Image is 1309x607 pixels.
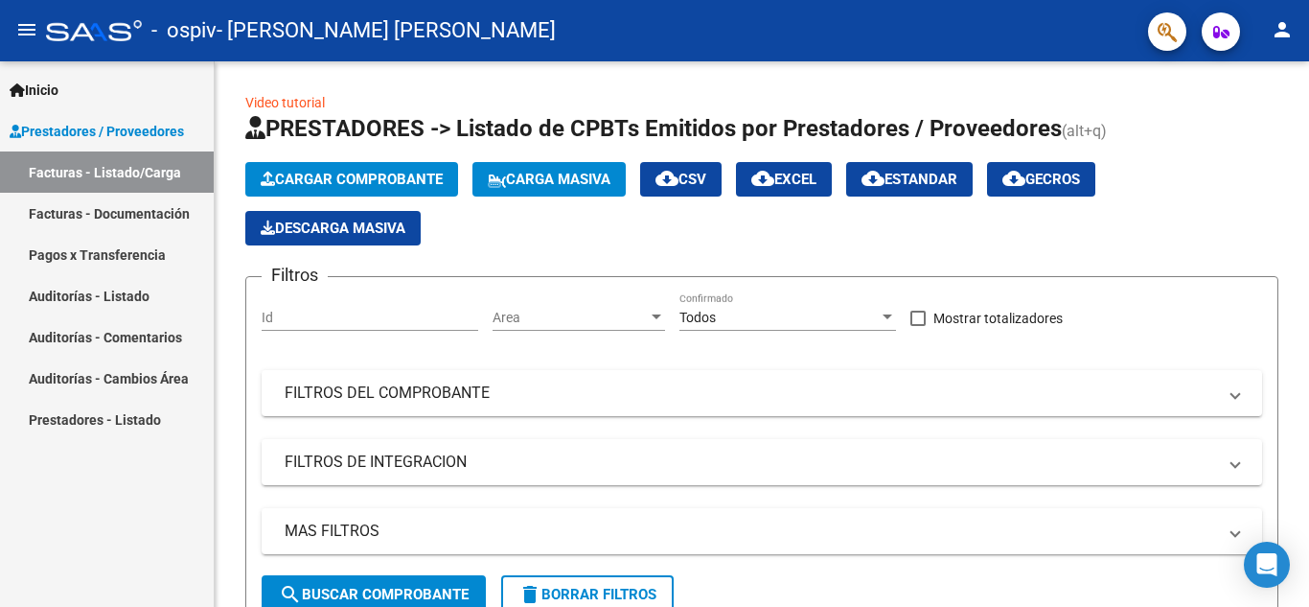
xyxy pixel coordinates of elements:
mat-icon: delete [518,583,541,606]
mat-icon: cloud_download [861,167,884,190]
span: Buscar Comprobante [279,586,469,603]
span: Descarga Masiva [261,220,405,237]
button: Descarga Masiva [245,211,421,245]
mat-icon: cloud_download [751,167,774,190]
span: Cargar Comprobante [261,171,443,188]
button: Gecros [987,162,1095,197]
span: Mostrar totalizadores [933,307,1063,330]
span: Gecros [1002,171,1080,188]
mat-icon: cloud_download [655,167,678,190]
button: EXCEL [736,162,832,197]
span: EXCEL [751,171,816,188]
span: Inicio [10,80,58,101]
span: Area [493,310,648,326]
span: (alt+q) [1062,122,1107,140]
mat-icon: cloud_download [1002,167,1025,190]
mat-panel-title: MAS FILTROS [285,521,1216,542]
mat-expansion-panel-header: FILTROS DE INTEGRACION [262,439,1262,485]
span: Carga Masiva [488,171,610,188]
span: PRESTADORES -> Listado de CPBTs Emitidos por Prestadores / Proveedores [245,115,1062,142]
span: Prestadores / Proveedores [10,121,184,142]
mat-icon: person [1271,18,1294,41]
span: - [PERSON_NAME] [PERSON_NAME] [217,10,556,52]
a: Video tutorial [245,95,325,110]
span: Estandar [861,171,957,188]
mat-icon: search [279,583,302,606]
mat-icon: menu [15,18,38,41]
h3: Filtros [262,262,328,289]
span: Borrar Filtros [518,586,656,603]
span: Todos [679,310,716,325]
div: Open Intercom Messenger [1244,542,1290,588]
mat-expansion-panel-header: FILTROS DEL COMPROBANTE [262,370,1262,416]
span: - ospiv [151,10,217,52]
app-download-masive: Descarga masiva de comprobantes (adjuntos) [245,211,421,245]
button: Cargar Comprobante [245,162,458,197]
span: CSV [655,171,706,188]
button: Estandar [846,162,973,197]
mat-expansion-panel-header: MAS FILTROS [262,508,1262,554]
button: Carga Masiva [472,162,626,197]
mat-panel-title: FILTROS DEL COMPROBANTE [285,383,1216,404]
button: CSV [640,162,722,197]
mat-panel-title: FILTROS DE INTEGRACION [285,452,1216,473]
